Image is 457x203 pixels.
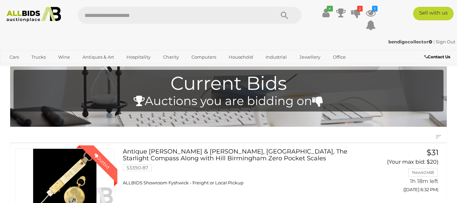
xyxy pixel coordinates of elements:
[17,73,440,94] h1: Current Bids
[321,7,331,19] a: ✔
[357,6,363,12] i: 2
[5,52,23,63] a: Cars
[413,7,454,20] a: Sell with us
[425,54,450,59] b: Contact Us
[351,7,361,19] a: 2
[5,63,28,74] a: Sports
[388,39,432,44] strong: bendigocollector
[436,39,455,44] a: Sign Out
[433,39,435,44] span: |
[388,39,433,44] a: bendigocollector
[27,52,50,63] a: Trucks
[54,52,74,63] a: Wine
[366,7,376,19] a: 5
[268,7,301,24] button: Search
[31,63,88,74] a: [GEOGRAPHIC_DATA]
[3,7,64,22] img: Allbids.com.au
[379,148,440,196] a: $31 (Your max bid: $20) Newk2468 1h 18m left ([DATE] 6:32 PM)
[122,52,155,63] a: Hospitality
[261,52,291,63] a: Industrial
[427,148,438,157] span: $31
[17,95,440,108] h4: Auctions you are bidding on
[86,145,117,177] div: Outbid
[128,148,369,186] a: Antique [PERSON_NAME] & [PERSON_NAME], [GEOGRAPHIC_DATA], The Starlight Compass Along with Hill B...
[425,53,452,61] a: Contact Us
[224,52,257,63] a: Household
[187,52,221,63] a: Computers
[295,52,325,63] a: Jewellery
[327,6,333,12] i: ✔
[328,52,350,63] a: Office
[372,6,378,12] i: 5
[78,52,118,63] a: Antiques & Art
[159,52,183,63] a: Charity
